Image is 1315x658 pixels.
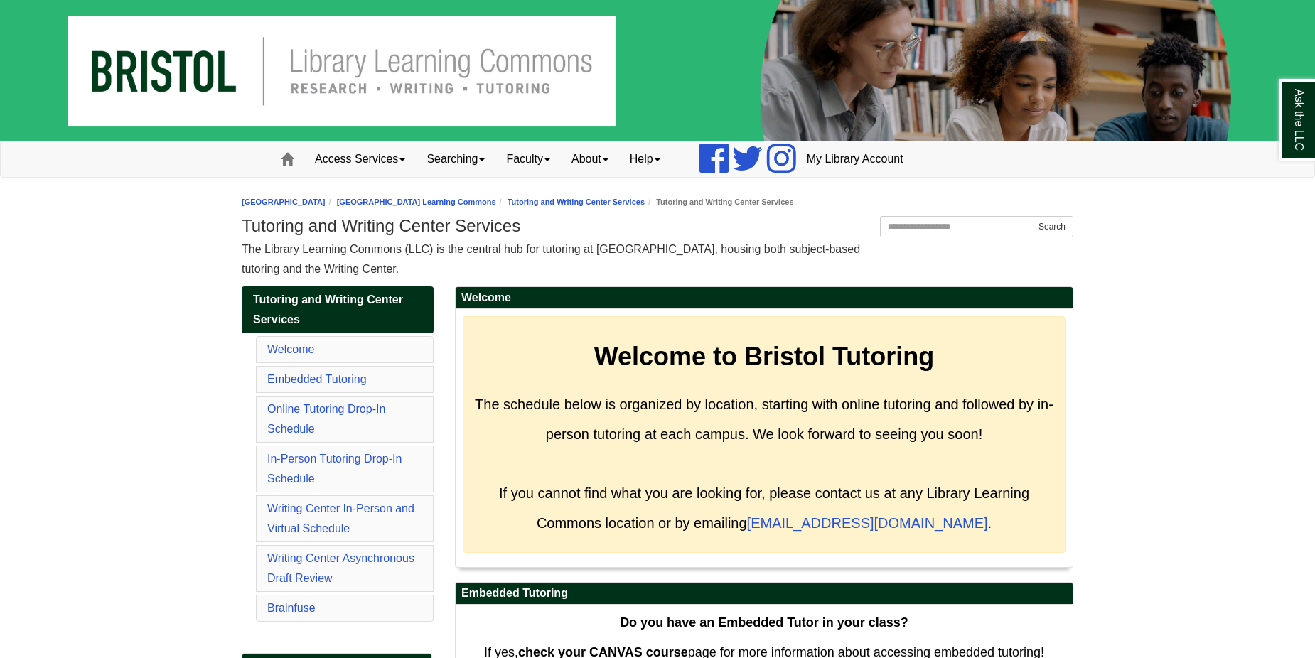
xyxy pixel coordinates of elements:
a: Embedded Tutoring [267,373,367,385]
span: The Library Learning Commons (LLC) is the central hub for tutoring at [GEOGRAPHIC_DATA], housing ... [242,243,860,275]
a: Access Services [304,141,416,177]
strong: Do you have an Embedded Tutor in your class? [620,615,908,630]
h2: Embedded Tutoring [456,583,1073,605]
a: [GEOGRAPHIC_DATA] [242,198,326,206]
a: My Library Account [796,141,914,177]
a: Online Tutoring Drop-In Schedule [267,403,385,435]
a: Help [619,141,671,177]
li: Tutoring and Writing Center Services [645,195,793,209]
span: Tutoring and Writing Center Services [253,293,403,325]
strong: Welcome to Bristol Tutoring [594,342,935,371]
span: If you cannot find what you are looking for, please contact us at any Library Learning Commons lo... [499,485,1029,531]
h2: Welcome [456,287,1073,309]
h1: Tutoring and Writing Center Services [242,216,1073,236]
a: Tutoring and Writing Center Services [508,198,645,206]
span: The schedule below is organized by location, starting with online tutoring and followed by in-per... [475,397,1053,442]
a: Welcome [267,343,314,355]
nav: breadcrumb [242,195,1073,209]
a: Writing Center Asynchronous Draft Review [267,552,414,584]
a: [GEOGRAPHIC_DATA] Learning Commons [337,198,496,206]
a: About [561,141,619,177]
a: Tutoring and Writing Center Services [242,286,434,333]
a: Brainfuse [267,602,316,614]
a: [EMAIL_ADDRESS][DOMAIN_NAME] [747,515,988,531]
a: Faculty [495,141,561,177]
a: In-Person Tutoring Drop-In Schedule [267,453,402,485]
a: Searching [416,141,495,177]
button: Search [1031,216,1073,237]
a: Writing Center In-Person and Virtual Schedule [267,502,414,534]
